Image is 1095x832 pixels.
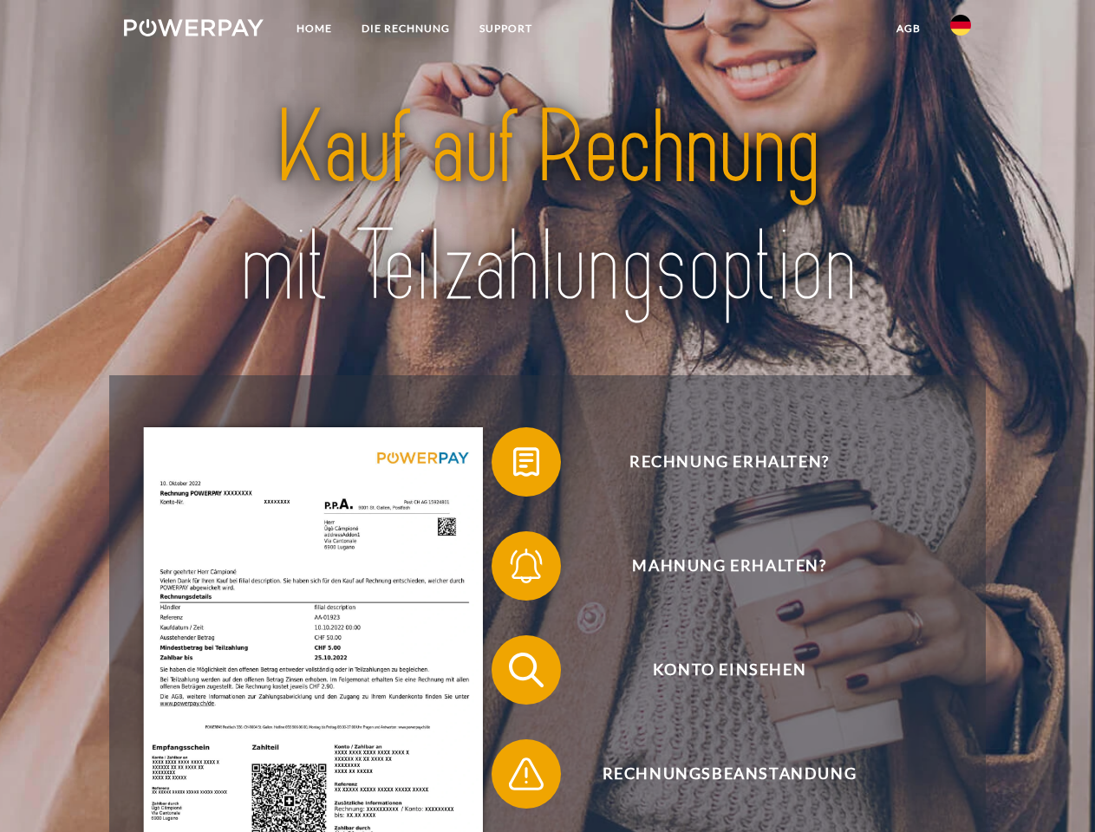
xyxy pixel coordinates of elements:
a: DIE RECHNUNG [347,13,465,44]
span: Rechnung erhalten? [517,427,942,497]
button: Konto einsehen [492,635,942,705]
a: Home [282,13,347,44]
img: title-powerpay_de.svg [166,83,929,332]
button: Rechnungsbeanstandung [492,739,942,809]
span: Rechnungsbeanstandung [517,739,942,809]
img: qb_bell.svg [505,544,548,588]
a: SUPPORT [465,13,547,44]
a: agb [882,13,935,44]
img: qb_warning.svg [505,752,548,796]
img: qb_search.svg [505,648,548,692]
img: qb_bill.svg [505,440,548,484]
img: de [950,15,971,36]
button: Rechnung erhalten? [492,427,942,497]
button: Mahnung erhalten? [492,531,942,601]
span: Konto einsehen [517,635,942,705]
img: logo-powerpay-white.svg [124,19,264,36]
span: Mahnung erhalten? [517,531,942,601]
